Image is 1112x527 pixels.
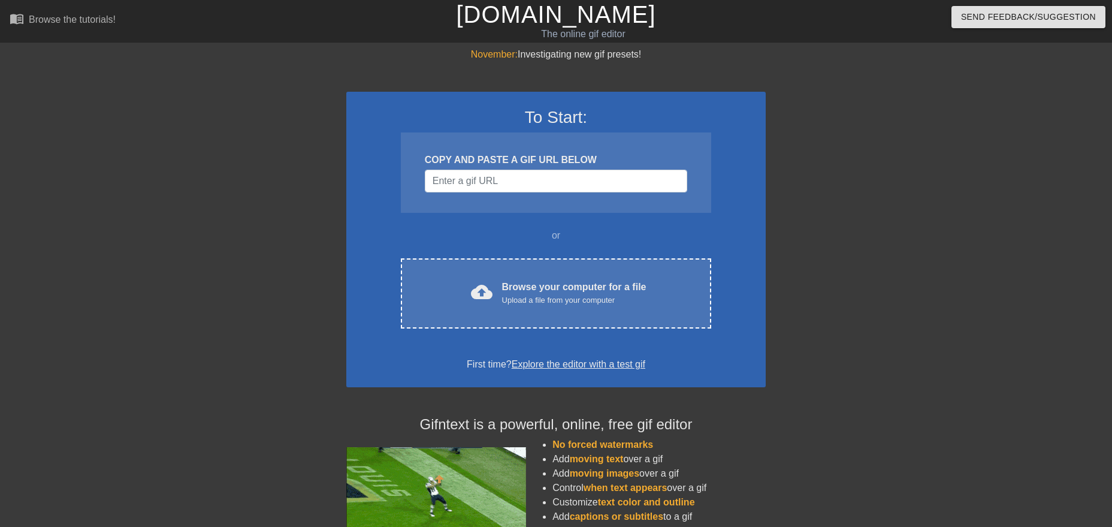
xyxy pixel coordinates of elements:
[456,1,655,28] a: [DOMAIN_NAME]
[29,14,116,25] div: Browse the tutorials!
[10,11,24,26] span: menu_book
[552,481,766,495] li: Control over a gif
[951,6,1105,28] button: Send Feedback/Suggestion
[961,10,1096,25] span: Send Feedback/Suggestion
[570,454,624,464] span: moving text
[425,153,687,167] div: COPY AND PASTE A GIF URL BELOW
[502,294,646,306] div: Upload a file from your computer
[10,11,116,30] a: Browse the tutorials!
[584,483,667,493] span: when text appears
[346,416,766,433] h4: Gifntext is a powerful, online, free gif editor
[552,452,766,466] li: Add over a gif
[512,359,645,369] a: Explore the editor with a test gif
[502,280,646,306] div: Browse your computer for a file
[552,510,766,524] li: Add to a gif
[570,468,639,478] span: moving images
[570,511,663,522] span: captions or subtitles
[362,357,750,372] div: First time?
[552,466,766,481] li: Add over a gif
[552,495,766,510] li: Customize
[425,170,687,192] input: Username
[377,27,790,41] div: The online gif editor
[377,228,735,243] div: or
[346,47,766,62] div: Investigating new gif presets!
[471,49,518,59] span: November:
[552,439,653,450] span: No forced watermarks
[471,281,492,303] span: cloud_upload
[362,107,750,128] h3: To Start:
[598,497,695,507] span: text color and outline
